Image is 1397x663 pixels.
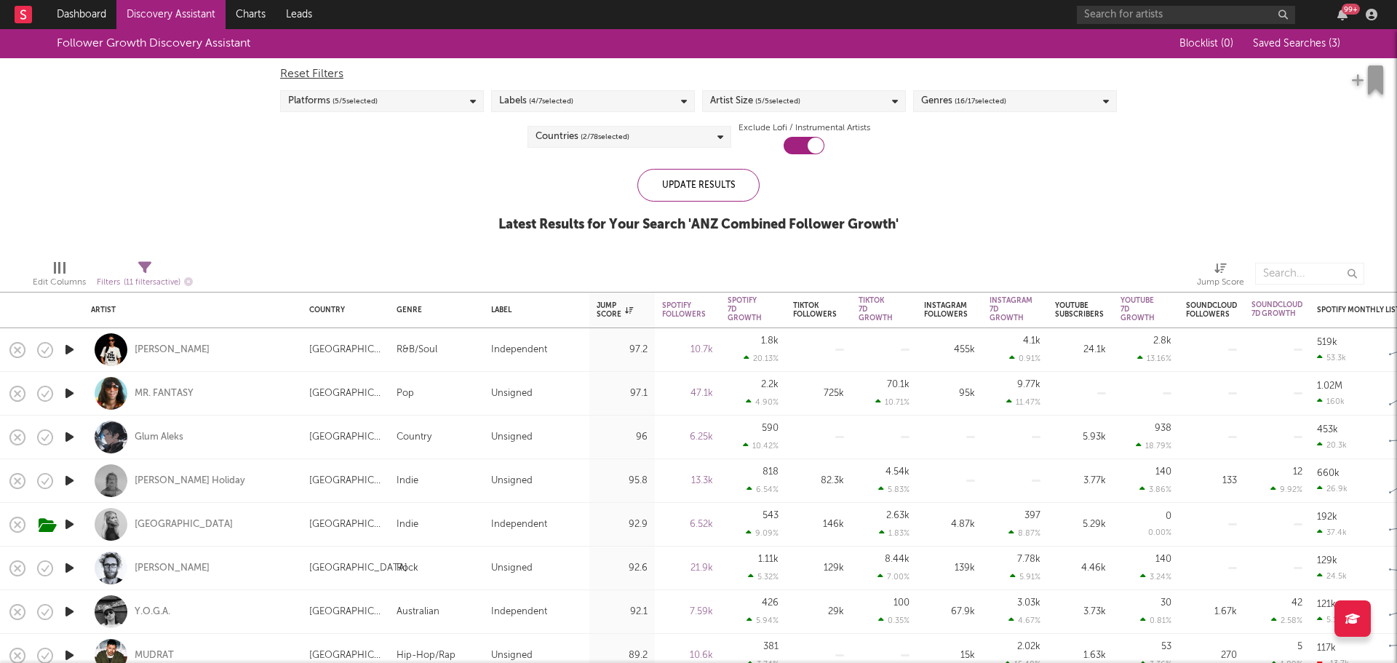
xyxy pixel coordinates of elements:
div: 5.19k [1317,615,1346,624]
div: Soundcloud Followers [1186,301,1237,319]
div: 18.79 % [1136,441,1171,450]
div: 24.5k [1317,571,1347,581]
div: 92.9 [597,516,648,533]
div: 6.54 % [747,485,779,494]
div: Jump Score [1197,255,1244,298]
span: ( 3 ) [1329,39,1340,49]
div: [GEOGRAPHIC_DATA] [309,429,382,446]
div: 97.1 [597,385,648,402]
div: 26.9k [1317,484,1348,493]
div: 1.02M [1317,381,1342,391]
div: Jump Score [1197,274,1244,291]
div: 21.9k [662,560,713,577]
label: Exclude Lofi / Instrumental Artists [739,119,870,137]
div: Platforms [288,92,378,110]
div: 121k [1317,600,1336,609]
div: 397 [1024,511,1040,520]
div: Follower Growth Discovery Assistant [57,35,250,52]
div: 1.83 % [879,528,910,538]
div: Edit Columns [33,255,86,298]
div: 938 [1155,424,1171,433]
div: Spotify 7D Growth [728,296,762,322]
a: [PERSON_NAME] Holiday [135,475,245,488]
div: 7.00 % [877,572,910,581]
div: 37.4k [1317,528,1347,537]
button: 99+ [1337,9,1348,20]
div: [GEOGRAPHIC_DATA] [309,472,382,490]
div: 20.13 % [744,354,779,363]
a: MUDRAT [135,649,174,662]
div: 12 [1293,467,1302,477]
div: 3.24 % [1140,572,1171,581]
div: MR. FANTASY [135,387,194,400]
div: 3.86 % [1139,485,1171,494]
a: [GEOGRAPHIC_DATA] [135,518,233,531]
div: Edit Columns [33,274,86,291]
div: Spotify Followers [662,301,706,319]
div: Country [309,306,375,314]
div: Genres [921,92,1006,110]
input: Search... [1255,263,1364,285]
div: 11.47 % [1006,397,1040,407]
div: [GEOGRAPHIC_DATA] [309,341,382,359]
div: 140 [1155,467,1171,477]
span: ( 16 / 17 selected) [955,92,1006,110]
div: Reset Filters [280,65,1117,83]
div: 95.8 [597,472,648,490]
div: 30 [1161,598,1171,608]
div: 3.73k [1055,603,1106,621]
div: 10.7k [662,341,713,359]
div: Independent [491,516,547,533]
div: 97.2 [597,341,648,359]
div: 53.3k [1317,353,1346,362]
div: 4.67 % [1008,616,1040,625]
div: Update Results [637,169,760,202]
div: Independent [491,341,547,359]
a: [PERSON_NAME] [135,562,210,575]
span: ( 4 / 7 selected) [529,92,573,110]
div: 725k [793,385,844,402]
div: Indie [397,516,418,533]
div: 5.32 % [748,572,779,581]
div: 2.63k [886,511,910,520]
span: ( 2 / 78 selected) [581,128,629,146]
div: [GEOGRAPHIC_DATA] [309,385,382,402]
div: Genre [397,306,469,314]
button: Saved Searches (3) [1249,38,1340,49]
div: YouTube Subscribers [1055,301,1104,319]
a: Glum Aleks [135,431,183,444]
div: 4.54k [885,467,910,477]
div: 3.77k [1055,472,1106,490]
div: 1.8k [761,336,779,346]
div: [GEOGRAPHIC_DATA] [309,603,382,621]
div: YouTube 7D Growth [1121,296,1155,322]
div: 129k [1317,556,1337,565]
div: 0.35 % [878,616,910,625]
div: 95k [924,385,975,402]
input: Search for artists [1077,6,1295,24]
div: Jump Score [597,301,633,319]
div: 6.25k [662,429,713,446]
div: 9.09 % [746,528,779,538]
div: 140 [1155,555,1171,564]
div: 5.83 % [878,485,910,494]
div: 426 [762,598,779,608]
div: Country [397,429,431,446]
div: 29k [793,603,844,621]
div: 453k [1317,425,1338,434]
div: 70.1k [887,380,910,389]
div: [GEOGRAPHIC_DATA] [309,560,407,577]
div: 10.42 % [743,441,779,450]
div: 2.2k [761,380,779,389]
div: 8.87 % [1008,528,1040,538]
span: Saved Searches [1253,39,1340,49]
div: 0.81 % [1140,616,1171,625]
div: [PERSON_NAME] [135,344,210,357]
div: Pop [397,385,414,402]
div: 4.87k [924,516,975,533]
div: 455k [924,341,975,359]
div: 5.91 % [1010,572,1040,581]
div: [GEOGRAPHIC_DATA] [309,516,382,533]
